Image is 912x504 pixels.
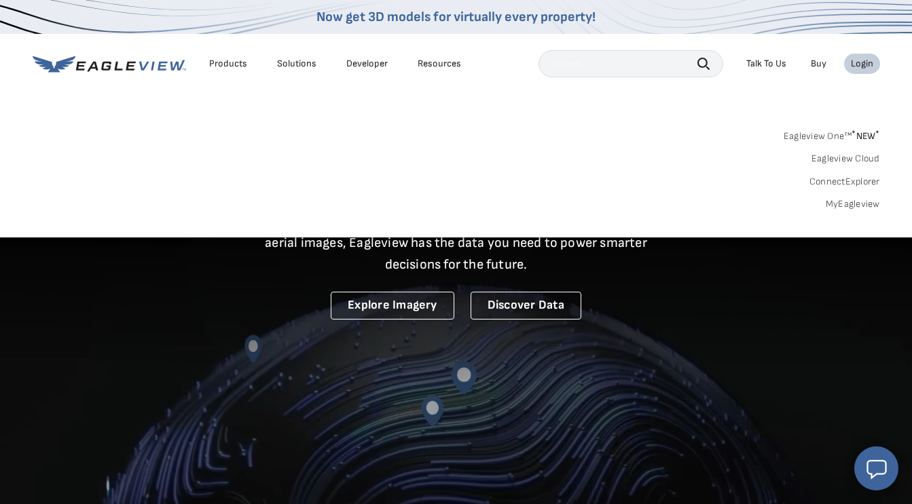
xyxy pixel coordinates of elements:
a: Developer [346,58,388,70]
a: Buy [811,58,826,70]
div: Solutions [277,58,316,70]
button: Open chat window [854,446,898,490]
a: Now get 3D models for virtually every property! [316,9,596,25]
div: Resources [418,58,461,70]
div: Products [209,58,247,70]
a: ConnectExplorer [809,176,880,188]
a: Eagleview Cloud [811,153,880,165]
a: Discover Data [471,292,581,319]
div: Login [851,58,873,70]
div: Talk To Us [746,58,786,70]
a: Eagleview One™*NEW* [784,126,880,142]
span: NEW [852,130,879,142]
a: Explore Imagery [331,292,454,319]
input: Search [539,50,723,77]
a: MyEagleview [826,198,880,210]
p: A new era starts here. Built on more than 3.5 billion high-resolution aerial images, Eagleview ha... [249,210,664,275]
